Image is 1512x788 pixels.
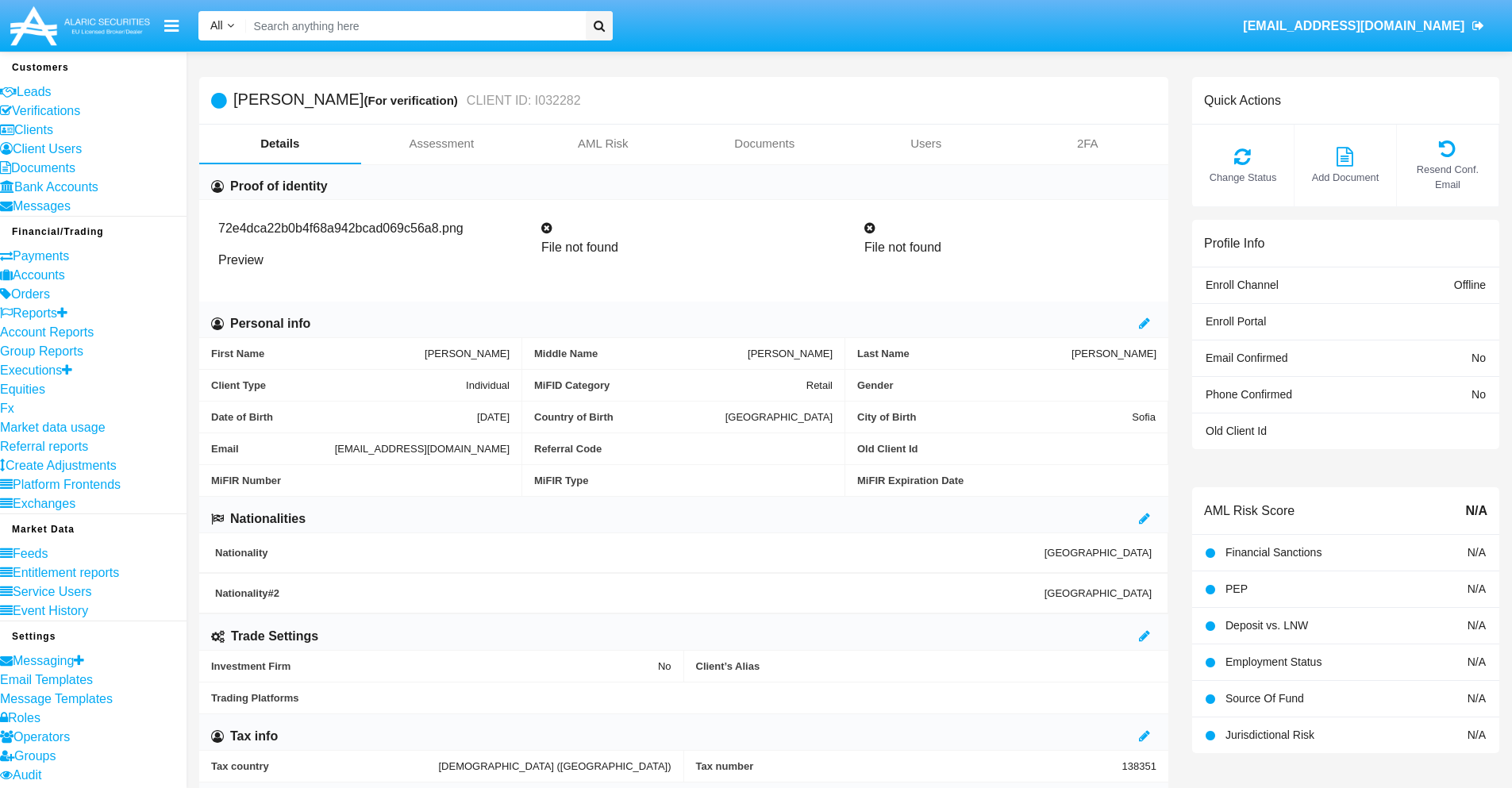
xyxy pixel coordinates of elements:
[13,199,71,213] span: Messages
[1225,655,1322,668] span: Employment Status
[8,2,152,49] img: Logo image
[17,85,52,98] span: Leads
[1206,315,1266,328] span: Enroll Portal
[1472,352,1486,364] span: No
[211,348,425,359] span: First Name
[13,768,41,782] span: Audit
[1468,582,1486,595] span: N/A
[1243,19,1464,33] span: [EMAIL_ADDRESS][DOMAIN_NAME]
[13,268,65,282] span: Accounts
[13,730,70,744] span: Operators
[864,238,1149,257] p: File not found
[534,379,806,391] span: MiFID Category
[1236,4,1492,48] a: [EMAIL_ADDRESS][DOMAIN_NAME]
[857,475,1156,486] span: MiFIR Expiration Date
[857,379,1156,391] span: Gender
[696,660,1157,672] span: Client’s Alias
[233,91,581,110] h5: [PERSON_NAME]
[335,443,510,455] span: [EMAIL_ADDRESS][DOMAIN_NAME]
[11,287,50,301] span: Orders
[1206,425,1267,437] span: Old Client Id
[857,348,1071,359] span: Last Name
[696,760,1122,772] span: Tax number
[198,17,246,34] a: All
[1225,546,1322,559] span: Financial Sanctions
[211,443,335,455] span: Email
[1007,125,1169,163] a: 2FA
[1225,692,1304,705] span: Source Of Fund
[14,123,53,136] span: Clients
[12,104,80,117] span: Verifications
[534,475,833,486] span: MiFIR Type
[13,566,119,579] span: Entitlement reports
[361,125,523,163] a: Assessment
[231,628,318,645] h6: Trade Settings
[1071,348,1156,359] span: [PERSON_NAME]
[13,249,69,263] span: Payments
[658,660,671,672] span: No
[13,547,48,560] span: Feeds
[1472,388,1486,401] span: No
[534,348,748,359] span: Middle Name
[1206,388,1292,401] span: Phone Confirmed
[13,654,74,667] span: Messaging
[1465,502,1487,521] span: N/A
[534,411,725,423] span: Country of Birth
[1454,279,1486,291] span: Offline
[11,161,75,175] span: Documents
[1225,619,1308,632] span: Deposit vs. LNW
[13,478,121,491] span: Platform Frontends
[438,760,671,772] span: [DEMOGRAPHIC_DATA] ([GEOGRAPHIC_DATA])
[1206,352,1287,364] span: Email Confirmed
[13,604,88,617] span: Event History
[218,251,503,270] p: Preview
[1468,546,1486,559] span: N/A
[8,711,40,725] span: Roles
[199,125,361,163] a: Details
[1204,93,1281,108] h6: Quick Actions
[13,585,92,598] span: Service Users
[230,178,328,195] h6: Proof of identity
[857,411,1132,423] span: City of Birth
[1468,728,1486,741] span: N/A
[1200,170,1286,185] span: Change Status
[748,348,833,359] span: [PERSON_NAME]
[13,142,82,156] span: Client Users
[14,749,56,763] span: Groups
[211,475,510,486] span: MiFIR Number
[215,587,1045,599] span: Nationality #2
[6,459,117,472] span: Create Adjustments
[1045,587,1152,599] span: [GEOGRAPHIC_DATA]
[1302,170,1388,185] span: Add Document
[13,497,75,510] span: Exchanges
[1206,279,1279,291] span: Enroll Channel
[1225,582,1248,595] span: PEP
[13,306,57,320] span: Reports
[364,91,462,110] div: (For verification)
[541,238,826,257] p: File not found
[211,692,1156,704] span: Trading Platforms
[845,125,1007,163] a: Users
[1468,655,1486,668] span: N/A
[1405,162,1491,192] span: Resend Conf. Email
[806,379,833,391] span: Retail
[1122,760,1156,772] span: 138351
[215,547,1045,559] span: Nationality
[425,348,510,359] span: [PERSON_NAME]
[684,125,846,163] a: Documents
[246,11,580,40] input: Search
[218,221,464,235] span: 72e4dca22b0b4f68a942bcad069c56a8.png
[725,411,833,423] span: [GEOGRAPHIC_DATA]
[14,180,98,194] span: Bank Accounts
[1132,411,1156,423] span: Sofia
[477,411,510,423] span: [DATE]
[211,660,658,672] span: Investment Firm
[211,411,477,423] span: Date of Birth
[1045,547,1152,559] span: [GEOGRAPHIC_DATA]
[211,379,466,391] span: Client Type
[522,125,684,163] a: AML Risk
[1468,692,1486,705] span: N/A
[534,443,833,455] span: Referral Code
[230,510,306,528] h6: Nationalities
[210,19,223,32] span: All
